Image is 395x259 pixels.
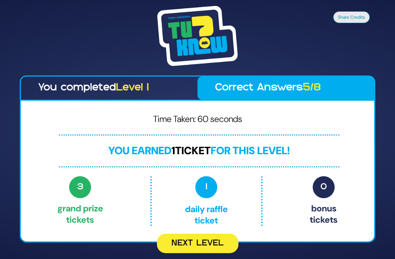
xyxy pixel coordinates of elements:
[167,176,246,226] p: Daily Raffle ticket
[38,80,180,96] p: You completed
[195,176,217,198] span: 1
[172,144,175,158] span: 1
[33,112,362,129] p: Time Taken: 60 seconds
[157,234,238,253] button: Next Level
[108,144,290,158] span: You earned for this level!
[333,11,370,23] button: Share Credits
[175,144,211,158] span: ticket
[310,176,338,226] p: Bonus tickets
[215,80,357,96] p: Correct Answers
[303,83,321,93] span: 5/8
[57,176,103,226] p: Grand Prize tickets
[116,83,149,93] span: Level 1
[157,6,238,66] img: Tournament Logo
[69,176,91,198] span: 3
[313,176,335,198] span: 0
